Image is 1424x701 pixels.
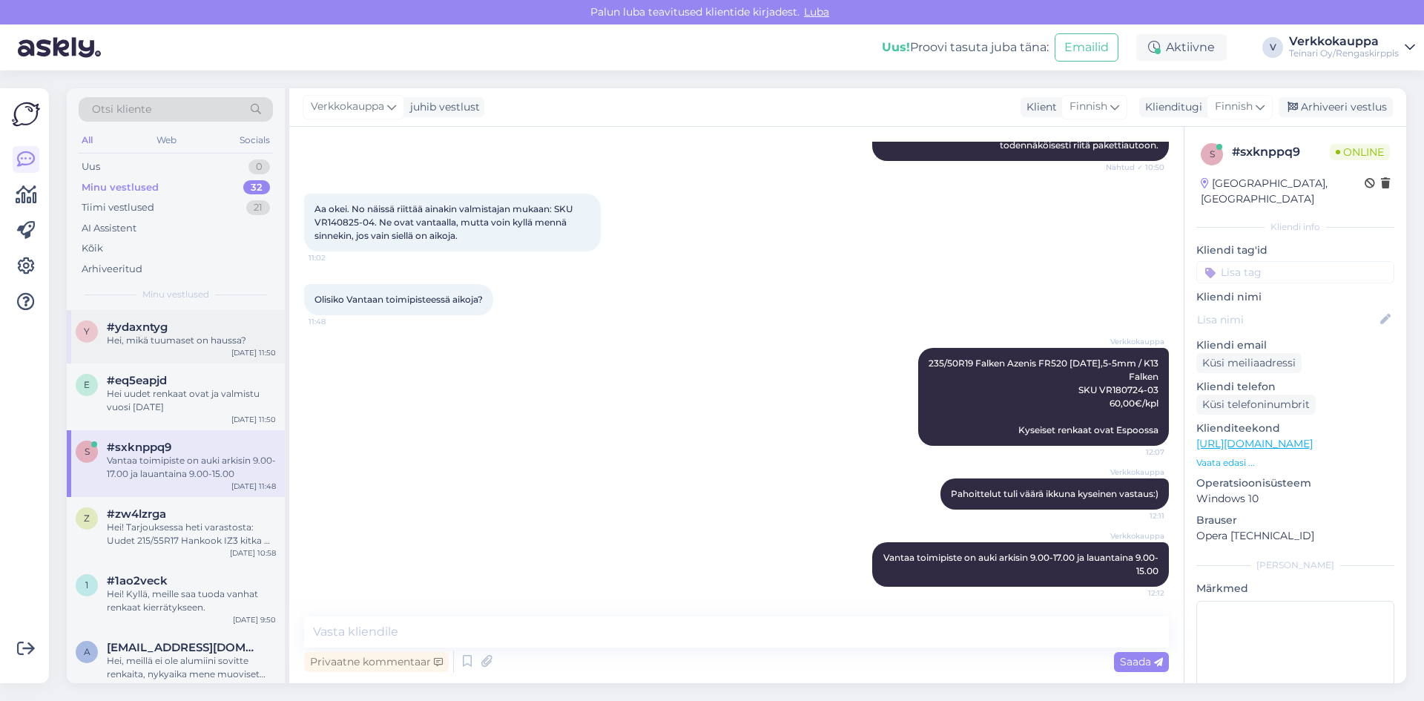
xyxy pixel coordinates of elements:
[237,131,273,150] div: Socials
[1215,99,1253,115] span: Finnish
[230,547,276,559] div: [DATE] 10:58
[1055,33,1118,62] button: Emailid
[82,221,136,236] div: AI Assistent
[107,374,167,387] span: #eq5eapjd
[12,100,40,128] img: Askly Logo
[84,379,90,390] span: e
[85,579,88,590] span: 1
[1196,491,1394,507] p: Windows 10
[233,614,276,625] div: [DATE] 9:50
[246,200,270,215] div: 21
[1210,148,1215,159] span: s
[107,320,168,334] span: #ydaxntyg
[1201,176,1365,207] div: [GEOGRAPHIC_DATA], [GEOGRAPHIC_DATA]
[314,203,575,241] span: Aa okei. No näissä riittää ainakin valmistajan mukaan: SKU VR140825-04. Ne ovat vantaalla, mutta ...
[243,180,270,195] div: 32
[1279,97,1393,117] div: Arhiveeri vestlus
[107,387,276,414] div: Hei uudet renkaat ovat ja valmistu vuosi [DATE]
[107,334,276,347] div: Hei, mikä tuumaset on haussa?
[951,488,1158,499] span: Pahoittelut tuli väärä ikkuna kyseinen vastaus:)
[1109,588,1164,599] span: 12:12
[79,131,96,150] div: All
[1196,456,1394,470] p: Vaata edasi ...
[1139,99,1202,115] div: Klienditugi
[1196,581,1394,596] p: Märkmed
[311,99,384,115] span: Verkkokauppa
[882,40,910,54] b: Uus!
[404,99,480,115] div: juhib vestlust
[1196,338,1394,353] p: Kliendi email
[883,552,1158,576] span: Vantaa toimipiste on auki arkisin 9.00-17.00 ja lauantaina 9.00-15.00
[1196,437,1313,450] a: [URL][DOMAIN_NAME]
[1196,475,1394,491] p: Operatsioonisüsteem
[1196,220,1394,234] div: Kliendi info
[1196,353,1302,373] div: Küsi meiliaadressi
[92,102,151,117] span: Otsi kliente
[1109,467,1164,478] span: Verkkokauppa
[882,39,1049,56] div: Proovi tasuta juba täna:
[231,347,276,358] div: [DATE] 11:50
[84,513,90,524] span: z
[107,454,276,481] div: Vantaa toimipiste on auki arkisin 9.00-17.00 ja lauantaina 9.00-15.00
[107,641,261,654] span: ari.sharif@kanresta.fi
[1289,36,1399,47] div: Verkkokauppa
[1196,559,1394,572] div: [PERSON_NAME]
[107,588,276,614] div: Hei! Kyllä, meille saa tuoda vanhat renkaat kierrätykseen.
[1289,36,1415,59] a: VerkkokauppaTeinari Oy/Rengaskirppis
[107,521,276,547] div: Hei! Tarjouksessa heti varastosta: Uudet 215/55R17 Hankook IZ3 kitka 👉 120 €/kpl (ovh. 145 €) – S...
[84,646,90,657] span: a
[1197,312,1377,328] input: Lisa nimi
[82,262,142,277] div: Arhiveeritud
[1136,34,1227,61] div: Aktiivne
[82,159,100,174] div: Uus
[107,507,166,521] span: #zw4lzrga
[107,441,171,454] span: #sxknppq9
[314,294,483,305] span: Olisiko Vantaan toimipisteessä aikoja?
[82,241,103,256] div: Kõik
[1262,37,1283,58] div: V
[1069,99,1107,115] span: Finnish
[142,288,209,301] span: Minu vestlused
[1196,421,1394,436] p: Klienditeekond
[1196,261,1394,283] input: Lisa tag
[309,252,364,263] span: 11:02
[1109,510,1164,521] span: 12:11
[1021,99,1057,115] div: Klient
[1109,530,1164,542] span: Verkkokauppa
[82,180,159,195] div: Minu vestlused
[107,654,276,681] div: Hei, meillä ei ole alumiini sovitte renkaita, nykyaika mene muoviset kaikille:)
[800,5,834,19] span: Luba
[1109,447,1164,458] span: 12:07
[1289,47,1399,59] div: Teinari Oy/Rengaskirppis
[309,316,364,327] span: 11:48
[233,681,276,692] div: [DATE] 9:05
[1196,243,1394,258] p: Kliendi tag'id
[231,414,276,425] div: [DATE] 11:50
[1109,336,1164,347] span: Verkkokauppa
[1196,395,1316,415] div: Küsi telefoninumbrit
[84,326,90,337] span: y
[82,200,154,215] div: Tiimi vestlused
[1196,528,1394,544] p: Opera [TECHNICAL_ID]
[1196,513,1394,528] p: Brauser
[1196,289,1394,305] p: Kliendi nimi
[304,652,449,672] div: Privaatne kommentaar
[1106,162,1164,173] span: Nähtud ✓ 10:50
[929,358,1158,435] span: 235/50R19 Falken Azenis FR520 [DATE],5-5mm / K13 Falken SKU VR180724-03 60,00€/kpl Kyseiset renka...
[1232,143,1330,161] div: # sxknppq9
[85,446,90,457] span: s
[1330,144,1390,160] span: Online
[107,574,168,588] span: #1ao2veck
[1196,379,1394,395] p: Kliendi telefon
[154,131,179,150] div: Web
[1120,655,1163,668] span: Saada
[248,159,270,174] div: 0
[231,481,276,492] div: [DATE] 11:48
